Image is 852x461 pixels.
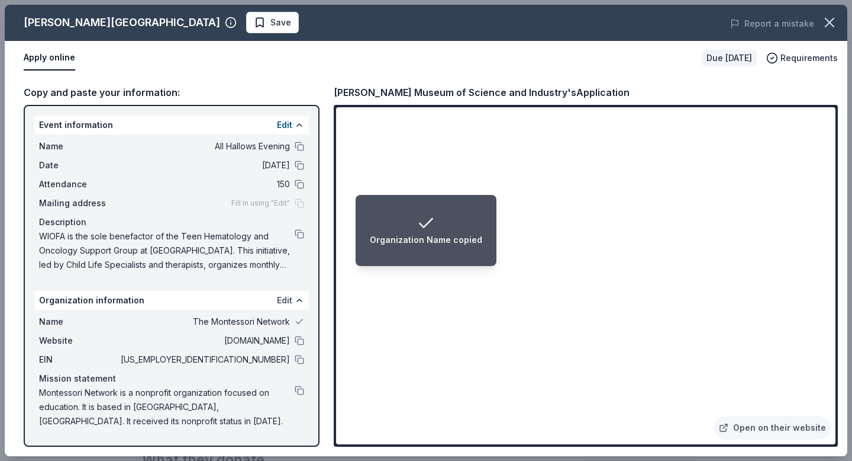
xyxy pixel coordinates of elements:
div: Mission statement [39,372,304,386]
span: [US_EMPLOYER_IDENTIFICATION_NUMBER] [118,353,290,367]
button: Requirements [766,51,838,65]
span: [DATE] [118,158,290,172]
span: Requirements [780,51,838,65]
span: Attendance [39,177,118,191]
div: Organization Name copied [370,233,482,247]
div: [PERSON_NAME][GEOGRAPHIC_DATA] [24,13,220,32]
div: Organization information [34,291,309,310]
span: Name [39,139,118,153]
button: Save [246,12,299,33]
div: Event information [34,116,309,135]
div: Due [DATE] [702,50,757,66]
span: Date [39,158,118,172]
span: WIOFA is the sole benefactor of the Teen Hematology and Oncology Support Group at [GEOGRAPHIC_DAT... [39,229,295,272]
div: Description [39,215,304,229]
span: The Montessori Network [118,315,290,329]
span: Fill in using "Edit" [231,199,290,208]
span: Name [39,315,118,329]
span: All Hallows Evening [118,139,290,153]
span: EIN [39,353,118,367]
span: 150 [118,177,290,191]
span: Website [39,334,118,348]
span: [DOMAIN_NAME] [118,334,290,348]
div: [PERSON_NAME] Museum of Science and Industry's Application [334,85,630,100]
span: Montessori Network is a nonprofit organization focused on education. It is based in [GEOGRAPHIC_D... [39,386,295,428]
button: Edit [277,118,292,132]
button: Report a mistake [730,17,814,31]
a: Open on their website [714,416,831,440]
button: Edit [277,293,292,308]
div: Copy and paste your information: [24,85,319,100]
span: Mailing address [39,196,118,210]
span: Save [270,15,291,30]
button: Apply online [24,46,75,71]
